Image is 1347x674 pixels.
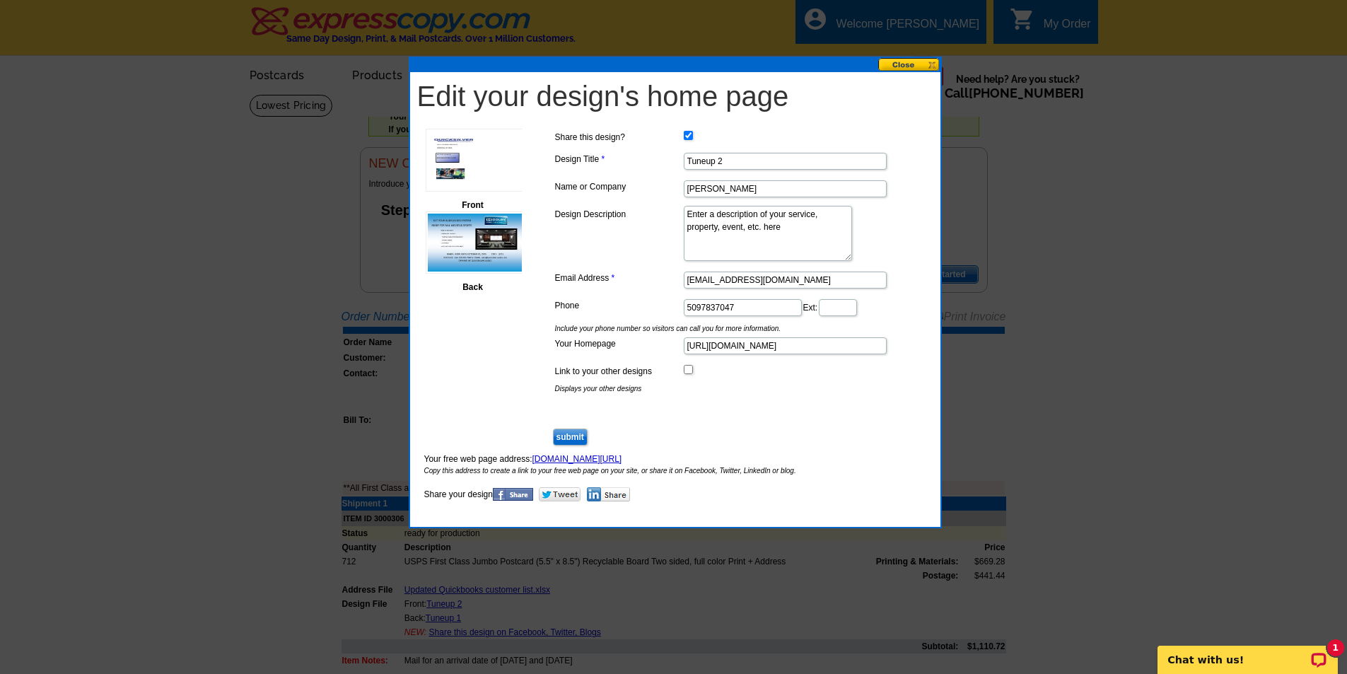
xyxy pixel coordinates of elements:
[587,487,630,501] img: Share on LinkedIn
[553,429,588,446] input: submit
[684,206,852,261] textarea: Enter a description of your service, property, event, etc. here
[555,180,682,193] label: Name or Company
[424,465,926,476] span: Copy this address to create a link to your free web page on your site, or share it on Facebook, T...
[532,454,622,464] a: [DOMAIN_NAME][URL]
[552,383,928,394] span: Displays your other designs
[424,453,926,476] p: Your free web page address:
[555,153,682,165] label: Design Title
[555,337,682,350] label: Your Homepage
[462,200,484,210] span: Front
[555,208,682,221] label: Design Description
[539,487,581,501] img: Share Your Design on Twitter
[493,488,533,501] img: Share Your Design On Facebook
[462,282,483,292] span: Back
[1148,629,1347,674] iframe: LiveChat chat widget
[555,299,682,312] label: Phone
[555,272,682,284] label: Email Address
[424,487,926,501] p: Share your design
[555,365,682,378] label: Link to your other designs
[552,296,928,318] dd: Ext:
[426,211,525,274] img: small-thumb.jpg
[552,323,928,334] span: Include your phone number so visitors can call you for more information.
[417,79,933,113] h1: Edit your design's home page
[555,131,682,144] label: Share this design?
[426,129,525,192] img: small-thumb.jpg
